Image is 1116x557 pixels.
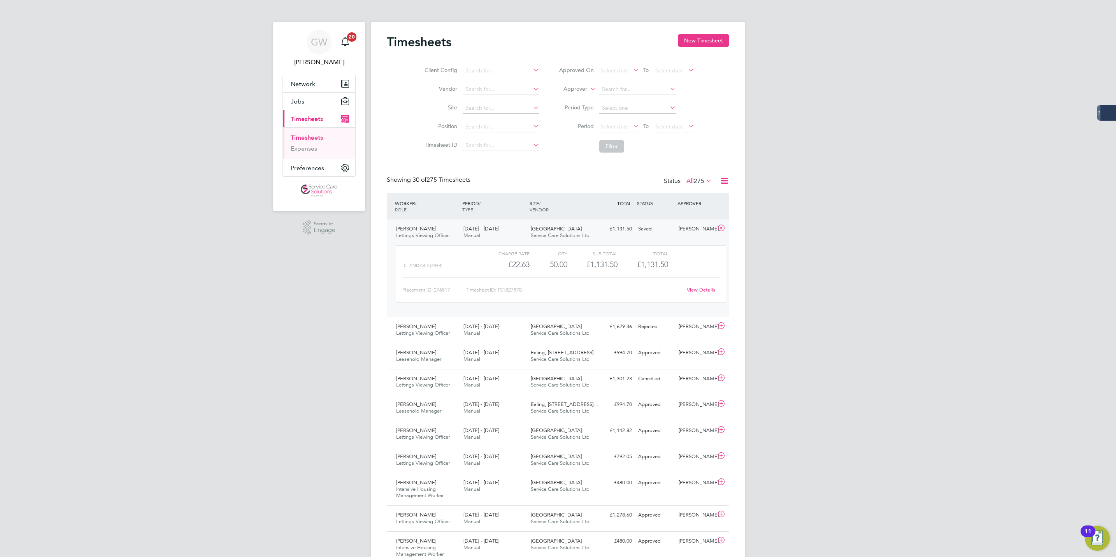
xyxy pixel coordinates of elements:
div: £792.05 [595,450,635,463]
div: Cancelled [635,373,676,385]
span: [PERSON_NAME] [396,323,436,330]
span: [PERSON_NAME] [396,225,436,232]
button: Open Resource Center, 11 new notifications [1085,526,1110,551]
span: Jobs [291,98,304,105]
span: Manual [463,518,480,525]
span: Lettings Viewing Officer [396,434,450,440]
a: View Details [687,286,715,293]
span: Network [291,80,315,88]
div: [PERSON_NAME] [676,398,716,411]
span: [PERSON_NAME] [396,401,436,408]
div: Timesheets [283,127,355,159]
span: To [641,65,651,75]
label: Vendor [422,85,457,92]
span: Timesheets [291,115,323,123]
div: £1,278.60 [595,509,635,522]
span: [DATE] - [DATE] [463,453,499,460]
input: Search for... [463,84,539,95]
div: Approved [635,398,676,411]
span: [GEOGRAPHIC_DATA] [531,453,582,460]
div: QTY [530,249,567,258]
div: STATUS [635,196,676,210]
span: Service Care Solutions Ltd [531,381,590,388]
span: Manual [463,486,480,492]
button: Preferences [283,159,355,176]
span: Manual [463,544,480,551]
div: APPROVER [676,196,716,210]
div: Approved [635,346,676,359]
span: [PERSON_NAME] [396,479,436,486]
span: TYPE [462,206,473,213]
span: Leasehold Manager [396,356,441,362]
span: [GEOGRAPHIC_DATA] [531,323,582,330]
span: / [539,200,540,206]
input: Select one [599,103,676,114]
div: Timesheet ID: TS1827870 [466,284,682,296]
span: TOTAL [617,200,631,206]
span: 20 [347,32,356,42]
span: VENDOR [530,206,549,213]
a: 20 [337,30,353,54]
span: Manual [463,356,480,362]
div: [PERSON_NAME] [676,346,716,359]
div: [PERSON_NAME] [676,223,716,235]
span: [GEOGRAPHIC_DATA] [531,479,582,486]
label: Position [422,123,457,130]
button: Jobs [283,93,355,110]
div: 11 [1084,531,1091,541]
span: Service Care Solutions Ltd [531,486,590,492]
div: 50.00 [530,258,567,271]
a: Timesheets [291,134,323,141]
button: Filter [599,140,624,153]
label: Approved On [559,67,594,74]
span: [DATE] - [DATE] [463,479,499,486]
div: [PERSON_NAME] [676,424,716,437]
div: Charge rate [479,249,530,258]
div: £1,142.82 [595,424,635,437]
div: £994.70 [595,398,635,411]
label: All [686,177,712,185]
a: Go to home page [283,184,356,197]
span: Lettings Viewing Officer [396,518,450,525]
label: Client Config [422,67,457,74]
div: Placement ID: 276817 [402,284,466,296]
div: PERIOD [460,196,528,216]
span: [GEOGRAPHIC_DATA] [531,511,582,518]
input: Search for... [599,84,676,95]
div: [PERSON_NAME] [676,476,716,489]
input: Search for... [463,121,539,132]
div: [PERSON_NAME] [676,450,716,463]
span: 30 of [412,176,426,184]
span: Preferences [291,164,324,172]
span: / [479,200,481,206]
span: [PERSON_NAME] [396,375,436,382]
span: [DATE] - [DATE] [463,375,499,382]
span: To [641,121,651,131]
span: Select date [600,67,628,74]
span: Lettings Viewing Officer [396,232,450,239]
div: [PERSON_NAME] [676,373,716,385]
span: Service Care Solutions Ltd [531,356,590,362]
div: Showing [387,176,472,184]
div: £480.00 [595,476,635,489]
span: Engage [314,227,335,234]
div: £1,131.50 [567,258,618,271]
span: 275 Timesheets [412,176,470,184]
label: Approver [552,85,587,93]
span: [GEOGRAPHIC_DATA] [531,225,582,232]
label: Period [559,123,594,130]
span: [PERSON_NAME] [396,349,436,356]
span: [PERSON_NAME] [396,453,436,460]
span: George Westhead [283,58,356,67]
input: Search for... [463,65,539,76]
div: Approved [635,476,676,489]
span: [PERSON_NAME] [396,538,436,544]
div: Status [664,176,714,187]
label: Site [422,104,457,111]
nav: Main navigation [273,22,365,211]
span: Service Care Solutions Ltd [531,330,590,336]
span: [DATE] - [DATE] [463,349,499,356]
span: [PERSON_NAME] [396,511,436,518]
div: Approved [635,424,676,437]
a: Powered byEngage [303,220,336,235]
